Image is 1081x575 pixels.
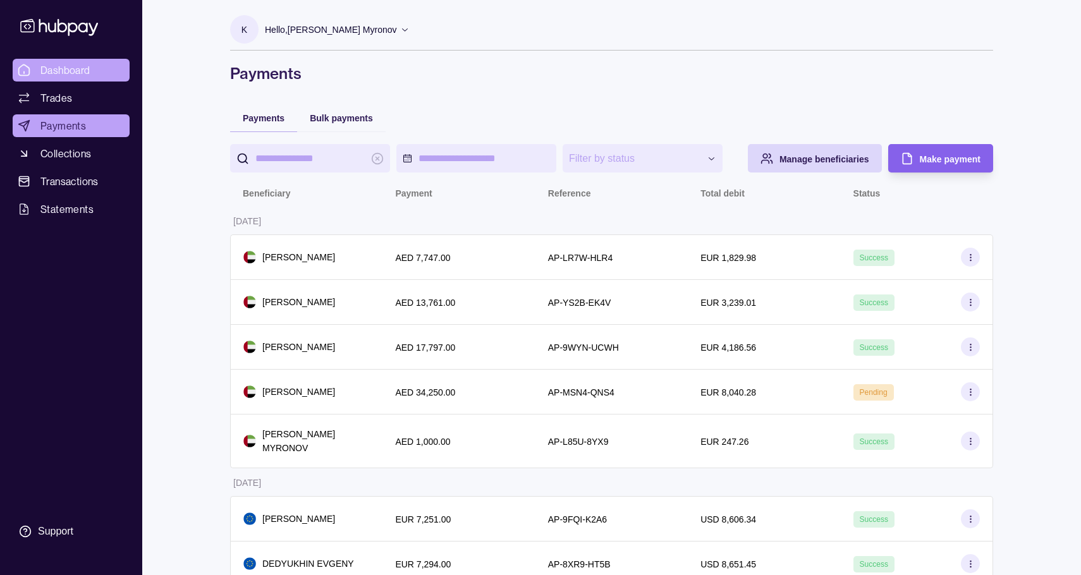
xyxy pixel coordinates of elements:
[920,154,980,164] span: Make payment
[548,387,614,397] p: AP-MSN4-QNS4
[243,296,256,308] img: ae
[241,23,247,37] p: K
[262,295,335,309] p: [PERSON_NAME]
[13,198,130,221] a: Statements
[548,188,591,198] p: Reference
[700,298,756,308] p: EUR 3,239.01
[395,342,455,353] p: AED 17,797.00
[860,343,888,352] span: Success
[40,174,99,189] span: Transactions
[700,437,748,447] p: EUR 247.26
[860,515,888,524] span: Success
[262,427,370,455] p: [PERSON_NAME] MYRONOV
[13,170,130,193] a: Transactions
[233,478,261,488] p: [DATE]
[310,113,373,123] span: Bulk payments
[860,437,888,446] span: Success
[243,188,290,198] p: Beneficiary
[13,142,130,165] a: Collections
[13,59,130,82] a: Dashboard
[548,514,607,524] p: AP-9FQI-K2A6
[262,250,335,264] p: [PERSON_NAME]
[395,253,450,263] p: AED 7,747.00
[262,340,335,354] p: [PERSON_NAME]
[243,557,256,570] img: eu
[40,202,94,217] span: Statements
[548,298,611,308] p: AP-YS2B-EK4V
[395,188,432,198] p: Payment
[779,154,869,164] span: Manage beneficiaries
[700,559,756,569] p: USD 8,651.45
[243,435,256,447] img: ae
[40,146,91,161] span: Collections
[888,144,993,172] button: Make payment
[233,216,261,226] p: [DATE]
[395,559,451,569] p: EUR 7,294.00
[860,388,888,397] span: Pending
[13,114,130,137] a: Payments
[243,385,256,398] img: ae
[395,387,455,397] p: AED 34,250.00
[548,559,611,569] p: AP-8XR9-HT5B
[230,63,993,83] h1: Payments
[548,437,609,447] p: AP-L85U-8YX9
[853,188,881,198] p: Status
[40,118,86,133] span: Payments
[860,298,888,307] span: Success
[700,514,756,524] p: USD 8,606.34
[860,560,888,569] span: Success
[243,113,284,123] span: Payments
[13,518,130,545] a: Support
[243,341,256,353] img: ae
[255,144,365,172] input: search
[243,251,256,263] img: ae
[13,87,130,109] a: Trades
[40,63,90,78] span: Dashboard
[262,512,335,526] p: [PERSON_NAME]
[243,512,256,525] img: eu
[700,188,745,198] p: Total debit
[700,342,756,353] p: EUR 4,186.56
[40,90,72,106] span: Trades
[38,524,73,538] div: Support
[548,342,619,353] p: AP-9WYN-UCWH
[748,144,882,172] button: Manage beneficiaries
[700,253,756,263] p: EUR 1,829.98
[860,253,888,262] span: Success
[395,514,451,524] p: EUR 7,251.00
[262,557,354,571] p: DEDYUKHIN EVGENY
[395,437,450,447] p: AED 1,000.00
[262,385,335,399] p: [PERSON_NAME]
[395,298,455,308] p: AED 13,761.00
[548,253,613,263] p: AP-LR7W-HLR4
[265,23,397,37] p: Hello, [PERSON_NAME] Myronov
[700,387,756,397] p: EUR 8,040.28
